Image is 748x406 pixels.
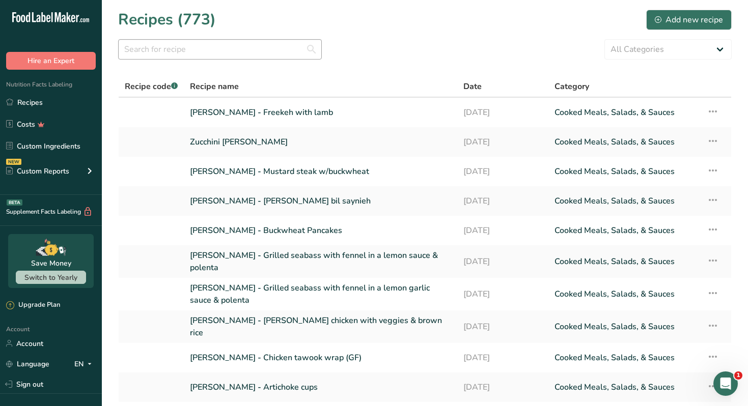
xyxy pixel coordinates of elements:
[7,199,22,206] div: BETA
[31,258,71,269] div: Save Money
[713,371,738,396] iframe: Intercom live chat
[118,39,322,60] input: Search for recipe
[190,220,451,241] a: [PERSON_NAME] - Buckwheat Pancakes
[190,347,451,368] a: [PERSON_NAME] - Chicken tawook wrap (GF)
[555,249,695,274] a: Cooked Meals, Salads, & Sauces
[24,273,77,282] span: Switch to Yearly
[190,80,239,93] span: Recipe name
[463,282,542,306] a: [DATE]
[555,80,589,93] span: Category
[555,314,695,339] a: Cooked Meals, Salads, & Sauces
[6,166,69,177] div: Custom Reports
[646,10,732,30] button: Add new recipe
[190,314,451,339] a: [PERSON_NAME] - [PERSON_NAME] chicken with veggies & brown rice
[190,131,451,153] a: Zucchini [PERSON_NAME]
[118,8,216,31] h1: Recipes (773)
[555,102,695,123] a: Cooked Meals, Salads, & Sauces
[555,282,695,306] a: Cooked Meals, Salads, & Sauces
[6,300,60,310] div: Upgrade Plan
[463,376,542,398] a: [DATE]
[463,220,542,241] a: [DATE]
[655,14,723,26] div: Add new recipe
[555,190,695,212] a: Cooked Meals, Salads, & Sauces
[6,159,21,165] div: NEW
[463,347,542,368] a: [DATE]
[190,282,451,306] a: [PERSON_NAME] - Grilled seabass with fennel in a lemon garlic sauce & polenta
[125,81,178,92] span: Recipe code
[463,190,542,212] a: [DATE]
[734,371,742,380] span: 1
[555,131,695,153] a: Cooked Meals, Salads, & Sauces
[555,161,695,182] a: Cooked Meals, Salads, & Sauces
[190,249,451,274] a: [PERSON_NAME] - Grilled seabass with fennel in a lemon sauce & polenta
[555,347,695,368] a: Cooked Meals, Salads, & Sauces
[463,249,542,274] a: [DATE]
[6,52,96,70] button: Hire an Expert
[16,271,86,284] button: Switch to Yearly
[190,376,451,398] a: [PERSON_NAME] - Artichoke cups
[74,358,96,370] div: EN
[190,161,451,182] a: [PERSON_NAME] - Mustard steak w/buckwheat
[190,102,451,123] a: [PERSON_NAME] - Freekeh with lamb
[463,161,542,182] a: [DATE]
[463,314,542,339] a: [DATE]
[6,355,49,373] a: Language
[555,376,695,398] a: Cooked Meals, Salads, & Sauces
[463,80,482,93] span: Date
[555,220,695,241] a: Cooked Meals, Salads, & Sauces
[463,102,542,123] a: [DATE]
[190,190,451,212] a: [PERSON_NAME] - [PERSON_NAME] bil saynieh
[463,131,542,153] a: [DATE]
